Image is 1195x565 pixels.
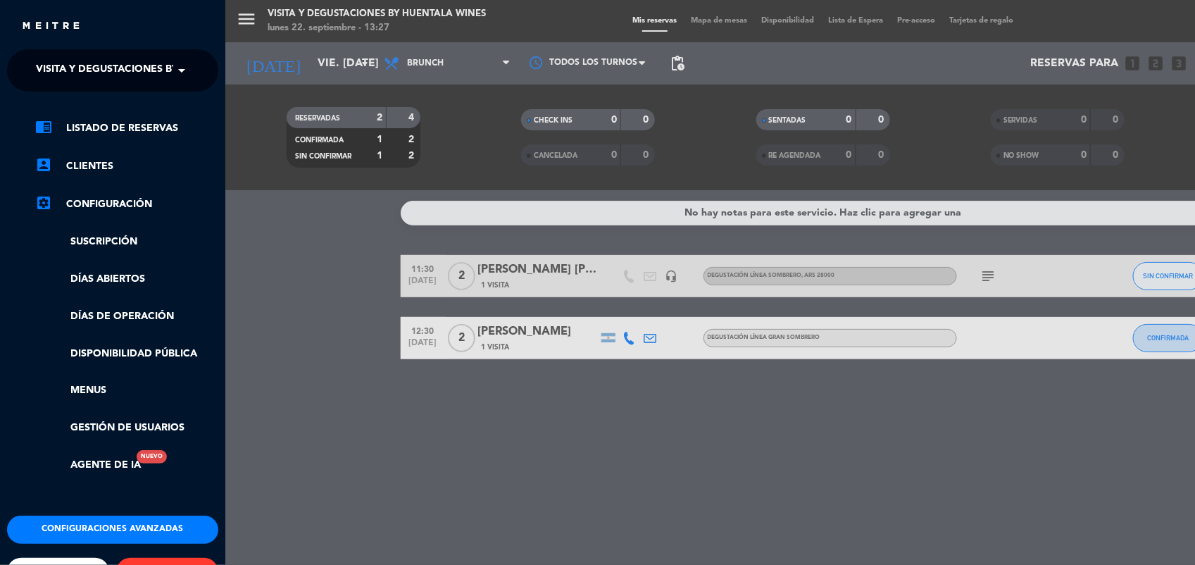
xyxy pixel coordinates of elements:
[35,120,218,137] a: chrome_reader_modeListado de Reservas
[35,420,218,436] a: Gestión de usuarios
[35,309,218,325] a: Días de Operación
[35,346,218,362] a: Disponibilidad pública
[35,118,52,135] i: chrome_reader_mode
[35,383,218,399] a: Menus
[7,516,218,544] button: Configuraciones avanzadas
[35,194,52,211] i: settings_applications
[21,21,81,32] img: MEITRE
[137,450,167,464] div: Nuevo
[35,156,52,173] i: account_box
[36,56,270,85] span: Visita y Degustaciones by Huentala Wines
[35,271,218,287] a: Días abiertos
[35,457,141,473] a: Agente de IANuevo
[35,196,218,213] a: Configuración
[35,234,218,250] a: Suscripción
[35,158,218,175] a: account_boxClientes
